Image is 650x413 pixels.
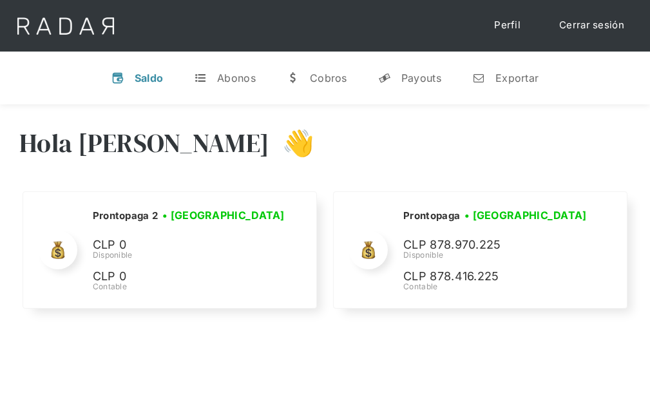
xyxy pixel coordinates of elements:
h3: 👋 [269,127,314,159]
div: Disponible [93,249,289,261]
div: Exportar [495,72,539,84]
a: Cerrar sesión [546,13,637,38]
div: Disponible [403,249,597,261]
div: Saldo [135,72,164,84]
p: CLP 878.970.225 [403,236,597,255]
p: CLP 0 [93,267,286,286]
h2: Prontopaga 2 [93,209,158,222]
div: Abonos [217,72,256,84]
a: Perfil [481,13,533,38]
h3: • [GEOGRAPHIC_DATA] [464,207,587,223]
h2: Prontopaga [403,209,460,222]
p: CLP 0 [93,236,286,255]
div: n [472,72,485,84]
h3: • [GEOGRAPHIC_DATA] [162,207,285,223]
div: y [378,72,391,84]
div: Cobros [310,72,347,84]
h3: Hola [PERSON_NAME] [19,127,269,159]
div: Contable [93,281,289,293]
div: Contable [403,281,597,293]
div: w [287,72,300,84]
p: CLP 878.416.225 [403,267,597,286]
div: t [194,72,207,84]
div: Payouts [401,72,441,84]
div: v [111,72,124,84]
